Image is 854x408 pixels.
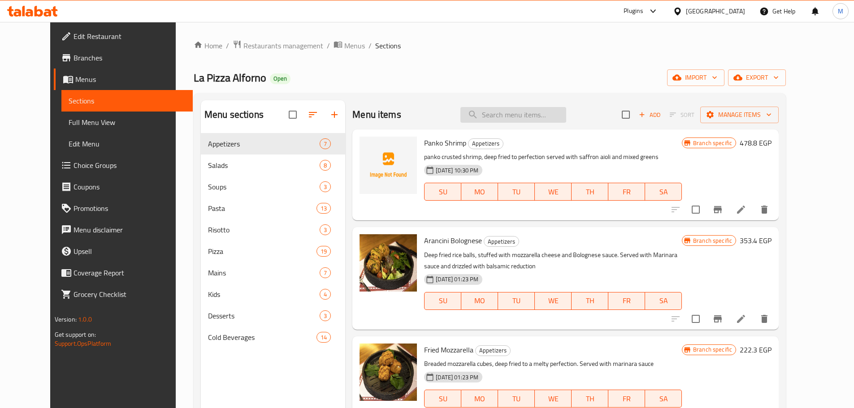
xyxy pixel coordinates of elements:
span: 7 [320,269,330,277]
span: FR [612,185,642,198]
button: import [667,69,724,86]
span: TU [502,294,531,307]
span: [DATE] 01:23 PM [432,275,482,283]
button: SU [424,183,461,201]
button: WE [535,390,572,408]
button: delete [754,199,775,220]
span: Select all sections [283,105,302,124]
nav: breadcrumb [194,40,786,52]
a: Edit Restaurant [54,26,193,47]
div: items [320,160,331,171]
span: Get support on: [55,329,96,340]
span: Menus [344,40,365,51]
li: / [327,40,330,51]
span: export [735,72,779,83]
a: Menus [334,40,365,52]
span: FR [612,294,642,307]
div: Cold Beverages [208,332,316,343]
div: Soups [208,181,320,192]
span: Edit Restaurant [74,31,186,42]
span: SU [428,185,458,198]
span: 7 [320,140,330,148]
button: TH [572,390,608,408]
span: 14 [317,333,330,342]
span: Sections [375,40,401,51]
span: WE [538,392,568,405]
a: Branches [54,47,193,69]
div: items [320,138,331,149]
div: Appetizers [208,138,320,149]
div: Appetizers7 [201,133,345,155]
span: Full Menu View [69,117,186,128]
button: MO [461,292,498,310]
span: SU [428,392,458,405]
span: Pasta [208,203,316,214]
a: Full Menu View [61,112,193,133]
span: La Pizza Alforno [194,68,266,88]
a: Restaurants management [233,40,323,52]
a: Upsell [54,241,193,262]
div: items [320,224,331,235]
button: TU [498,390,535,408]
div: items [320,289,331,300]
span: FR [612,392,642,405]
div: Kids4 [201,283,345,305]
span: M [838,6,843,16]
button: WE [535,183,572,201]
span: Manage items [707,109,772,120]
button: MO [461,183,498,201]
a: Support.OpsPlatform [55,338,112,349]
span: import [674,72,717,83]
div: Salads8 [201,155,345,176]
button: WE [535,292,572,310]
button: export [728,69,786,86]
div: items [316,332,331,343]
div: Plugins [624,6,643,17]
span: 1.0.0 [78,314,92,325]
span: TU [502,392,531,405]
span: 4 [320,290,330,299]
span: Branch specific [689,345,736,354]
button: SU [424,390,461,408]
span: Promotions [74,203,186,214]
span: 3 [320,226,330,234]
button: Add [635,108,664,122]
a: Edit Menu [61,133,193,155]
span: Appetizers [476,345,510,356]
span: Choice Groups [74,160,186,171]
span: [DATE] 01:23 PM [432,373,482,382]
span: 19 [317,247,330,256]
span: Restaurants management [243,40,323,51]
span: TH [575,185,605,198]
img: Arancini Bolognese [360,234,417,292]
span: TH [575,294,605,307]
span: WE [538,294,568,307]
p: panko crusted shrimp, deep fried to perfection served with saffron aioli and mixed greens [424,151,682,163]
span: Version: [55,314,77,325]
span: Appetizers [468,138,503,149]
button: FR [608,183,645,201]
button: Branch-specific-item [707,199,728,220]
p: Deep fried rice balls, stuffed with mozzarella cheese and Bolognese sauce. Served with Marinara s... [424,249,682,272]
span: TH [575,392,605,405]
span: Salads [208,160,320,171]
h6: 353.4 EGP [740,234,772,247]
nav: Menu sections [201,129,345,352]
h2: Menu items [352,108,401,121]
button: TH [572,292,608,310]
a: Grocery Checklist [54,283,193,305]
span: Risotto [208,224,320,235]
span: Upsell [74,246,186,257]
div: Desserts3 [201,305,345,326]
a: Home [194,40,222,51]
span: Branches [74,52,186,63]
button: SA [645,292,682,310]
span: Kids [208,289,320,300]
span: Select section [616,105,635,124]
a: Sections [61,90,193,112]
